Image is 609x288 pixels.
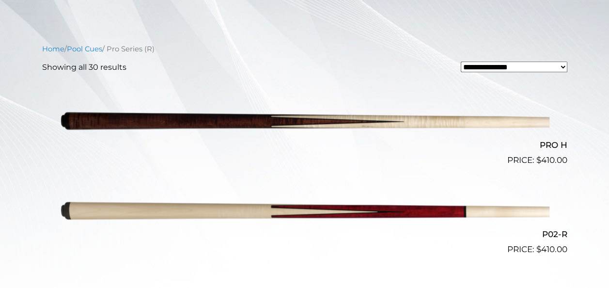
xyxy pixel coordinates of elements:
span: $ [536,155,541,165]
bdi: 410.00 [536,244,567,254]
p: Showing all 30 results [42,62,126,73]
span: $ [536,244,541,254]
select: Shop order [461,62,567,72]
img: PRO H [60,81,549,162]
a: Pool Cues [67,45,102,53]
a: P02-R $410.00 [42,171,567,256]
nav: Breadcrumb [42,44,567,54]
bdi: 410.00 [536,155,567,165]
img: P02-R [60,171,549,252]
a: Home [42,45,64,53]
h2: P02-R [42,225,567,243]
h2: PRO H [42,136,567,154]
a: PRO H $410.00 [42,81,567,166]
